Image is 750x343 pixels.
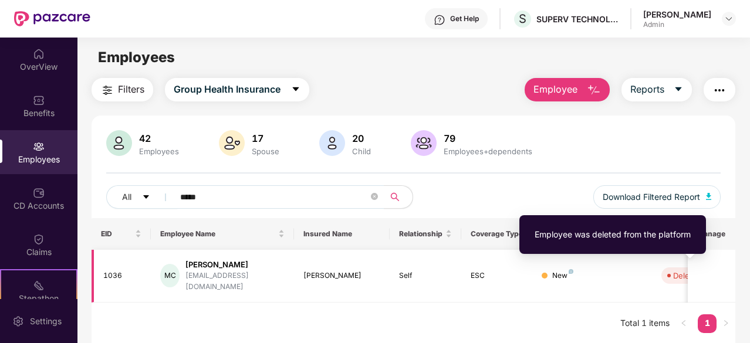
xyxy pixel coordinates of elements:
[92,218,151,250] th: EID
[603,191,700,203] span: Download Filtered Report
[450,14,479,23] div: Get Help
[673,270,701,281] div: Deleted
[151,218,294,250] th: Employee Name
[674,84,683,95] span: caret-down
[461,218,533,250] th: Coverage Type
[674,314,693,333] li: Previous Page
[33,280,45,291] img: svg+xml;base64,PHN2ZyB4bWxucz0iaHR0cDovL3d3dy53My5vcmcvMjAwMC9zdmciIHdpZHRoPSIyMSIgaGVpZ2h0PSIyMC...
[680,320,687,327] span: left
[674,314,693,333] button: left
[100,83,114,97] img: svg+xml;base64,PHN2ZyB4bWxucz0iaHR0cDovL3d3dy53My5vcmcvMjAwMC9zdmciIHdpZHRoPSIyNCIgaGVpZ2h0PSIyNC...
[1,293,76,304] div: Stepathon
[706,193,712,200] img: svg+xml;base64,PHN2ZyB4bWxucz0iaHR0cDovL3d3dy53My5vcmcvMjAwMC9zdmciIHhtbG5zOnhsaW5rPSJodHRwOi8vd3...
[160,229,276,239] span: Employee Name
[722,320,729,327] span: right
[137,133,181,144] div: 42
[724,14,734,23] img: svg+xml;base64,PHN2ZyBpZD0iRHJvcGRvd24tMzJ4MzIiIHhtbG5zPSJodHRwOi8vd3d3LnczLm9yZy8yMDAwL3N2ZyIgd2...
[620,314,670,333] li: Total 1 items
[291,84,300,95] span: caret-down
[142,193,150,202] span: caret-down
[536,13,619,25] div: SUPERV TECHNOLOGIES PRIVATE LIMITED
[698,314,717,332] a: 1
[106,130,132,156] img: svg+xml;base64,PHN2ZyB4bWxucz0iaHR0cDovL3d3dy53My5vcmcvMjAwMC9zdmciIHhtbG5zOnhsaW5rPSJodHRwOi8vd3...
[219,130,245,156] img: svg+xml;base64,PHN2ZyB4bWxucz0iaHR0cDovL3d3dy53My5vcmcvMjAwMC9zdmciIHhtbG5zOnhsaW5rPSJodHRwOi8vd3...
[249,147,282,156] div: Spouse
[33,94,45,106] img: svg+xml;base64,PHN2ZyBpZD0iQmVuZWZpdHMiIHhtbG5zPSJodHRwOi8vd3d3LnczLm9yZy8yMDAwL3N2ZyIgd2lkdGg9Ij...
[101,229,133,239] span: EID
[160,264,180,287] div: MC
[33,233,45,245] img: svg+xml;base64,PHN2ZyBpZD0iQ2xhaW0iIHhtbG5zPSJodHRwOi8vd3d3LnczLm9yZy8yMDAwL3N2ZyIgd2lkdGg9IjIwIi...
[441,133,535,144] div: 79
[434,14,445,26] img: svg+xml;base64,PHN2ZyBpZD0iSGVscC0zMngzMiIgeG1sbnM9Imh0dHA6Ly93d3cudzMub3JnLzIwMDAvc3ZnIiB3aWR0aD...
[137,147,181,156] div: Employees
[471,270,523,281] div: ESC
[525,78,610,101] button: Employee
[643,20,711,29] div: Admin
[33,187,45,199] img: svg+xml;base64,PHN2ZyBpZD0iQ0RfQWNjb3VudHMiIGRhdGEtbmFtZT0iQ0QgQWNjb3VudHMiIHhtbG5zPSJodHRwOi8vd3...
[294,218,390,250] th: Insured Name
[185,259,285,270] div: [PERSON_NAME]
[390,218,461,250] th: Relationship
[587,83,601,97] img: svg+xml;base64,PHN2ZyB4bWxucz0iaHR0cDovL3d3dy53My5vcmcvMjAwMC9zdmciIHhtbG5zOnhsaW5rPSJodHRwOi8vd3...
[519,12,526,26] span: S
[441,147,535,156] div: Employees+dependents
[185,270,285,293] div: [EMAIL_ADDRESS][DOMAIN_NAME]
[26,315,65,327] div: Settings
[106,185,178,209] button: Allcaret-down
[174,82,281,97] span: Group Health Insurance
[712,83,727,97] img: svg+xml;base64,PHN2ZyB4bWxucz0iaHR0cDovL3d3dy53My5vcmcvMjAwMC9zdmciIHdpZHRoPSIyNCIgaGVpZ2h0PSIyNC...
[33,141,45,152] img: svg+xml;base64,PHN2ZyBpZD0iRW1wbG95ZWVzIiB4bWxucz0iaHR0cDovL3d3dy53My5vcmcvMjAwMC9zdmciIHdpZHRoPS...
[384,192,407,202] span: search
[552,270,573,281] div: New
[249,133,282,144] div: 17
[118,82,144,97] span: Filters
[593,185,721,209] button: Download Filtered Report
[569,269,573,274] img: svg+xml;base64,PHN2ZyB4bWxucz0iaHR0cDovL3d3dy53My5vcmcvMjAwMC9zdmciIHdpZHRoPSI4IiBoZWlnaHQ9IjgiIH...
[535,228,691,241] div: Employee was deleted from the platform
[384,185,413,209] button: search
[12,315,24,327] img: svg+xml;base64,PHN2ZyBpZD0iU2V0dGluZy0yMHgyMCIgeG1sbnM9Imh0dHA6Ly93d3cudzMub3JnLzIwMDAvc3ZnIiB3aW...
[14,11,90,26] img: New Pazcare Logo
[399,229,443,239] span: Relationship
[165,78,309,101] button: Group Health Insurancecaret-down
[319,130,345,156] img: svg+xml;base64,PHN2ZyB4bWxucz0iaHR0cDovL3d3dy53My5vcmcvMjAwMC9zdmciIHhtbG5zOnhsaW5rPSJodHRwOi8vd3...
[33,48,45,60] img: svg+xml;base64,PHN2ZyBpZD0iSG9tZSIgeG1sbnM9Imh0dHA6Ly93d3cudzMub3JnLzIwMDAvc3ZnIiB3aWR0aD0iMjAiIG...
[122,191,131,203] span: All
[717,314,735,333] button: right
[688,218,735,250] th: Manage
[717,314,735,333] li: Next Page
[399,270,452,281] div: Self
[103,270,142,281] div: 1036
[371,193,378,200] span: close-circle
[630,82,664,97] span: Reports
[350,133,373,144] div: 20
[98,49,175,66] span: Employees
[533,82,577,97] span: Employee
[92,78,153,101] button: Filters
[350,147,373,156] div: Child
[371,192,378,203] span: close-circle
[643,9,711,20] div: [PERSON_NAME]
[411,130,437,156] img: svg+xml;base64,PHN2ZyB4bWxucz0iaHR0cDovL3d3dy53My5vcmcvMjAwMC9zdmciIHhtbG5zOnhsaW5rPSJodHRwOi8vd3...
[303,270,380,281] div: [PERSON_NAME]
[698,314,717,333] li: 1
[621,78,692,101] button: Reportscaret-down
